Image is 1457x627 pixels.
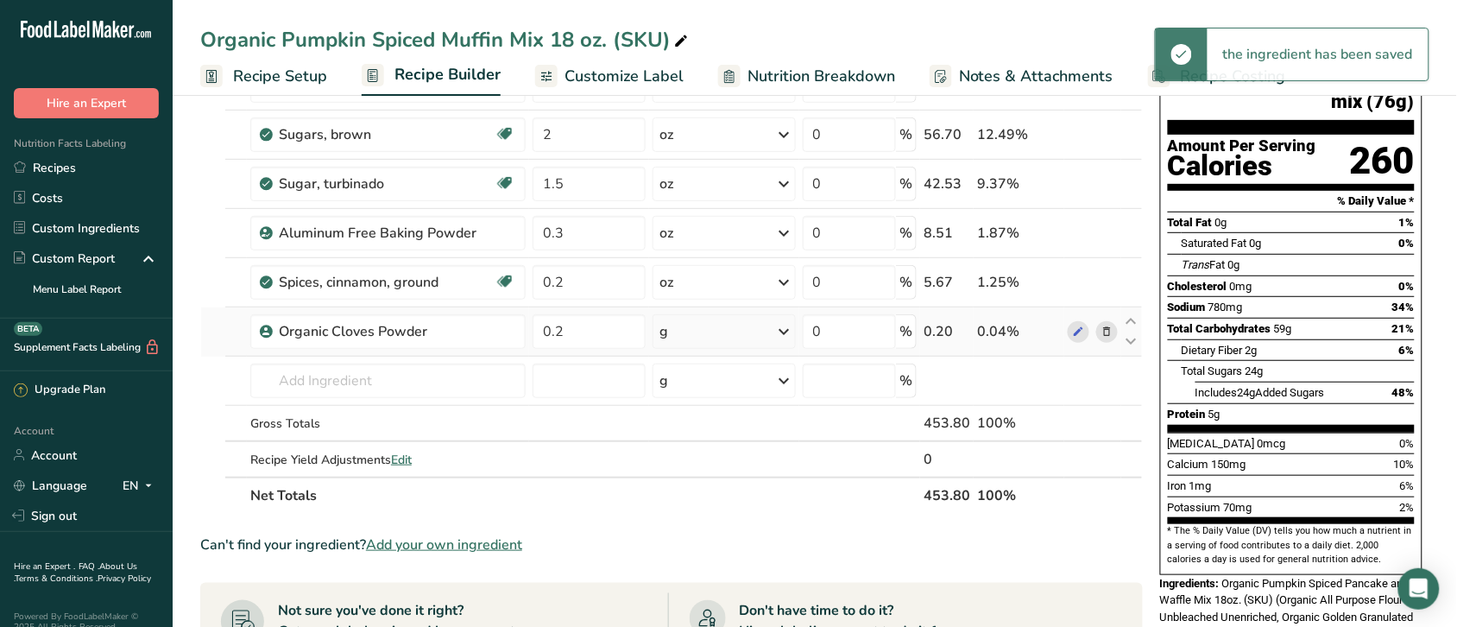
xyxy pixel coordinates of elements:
div: oz [660,223,674,244]
div: 260 [1350,138,1415,184]
span: 10% [1394,458,1415,471]
span: 780mg [1208,301,1243,313]
div: 9.37% [977,174,1061,194]
div: Aluminum Free Baking Powder [279,223,495,244]
button: Hire an Expert [14,88,159,118]
div: BETA [14,322,42,336]
span: Recipe Setup [233,65,327,88]
span: Potassium [1168,501,1221,514]
div: 8.51 [924,223,970,244]
a: Language [14,471,87,501]
span: Includes Added Sugars [1195,386,1325,399]
th: Net Totals [247,477,920,513]
div: Spices, cinnamon, ground [279,272,495,293]
th: 453.80 [920,477,974,513]
div: the ingredient has been saved [1208,28,1429,80]
span: Nutrition Breakdown [747,65,895,88]
a: Privacy Policy [98,573,151,585]
span: Add your own ingredient [366,535,522,555]
span: 24g [1238,386,1256,399]
div: oz [660,272,674,293]
div: Can't find your ingredient? [200,535,1143,555]
span: 2% [1400,501,1415,514]
div: Amount Per Serving [1168,138,1316,155]
div: EN [123,475,159,496]
div: Gross Totals [250,415,526,433]
div: 5.67 [924,272,970,293]
span: 21% [1392,322,1415,335]
a: Hire an Expert . [14,560,75,573]
span: 0% [1399,237,1415,250]
span: 6% [1400,479,1415,492]
span: 2g [1246,344,1258,357]
span: 1% [1399,216,1415,229]
span: Ingredients: [1160,577,1220,590]
div: 0.04% [977,321,1061,342]
a: Nutrition Breakdown [718,57,895,96]
span: 0g [1250,237,1262,250]
div: 0.20 [924,321,970,342]
span: 5g [1208,408,1220,421]
a: Recipe Builder [362,55,501,97]
section: % Daily Value * [1168,191,1415,212]
span: Cholesterol [1168,280,1227,293]
span: Fat [1182,258,1226,271]
span: Edit [391,452,412,468]
span: [MEDICAL_DATA] [1168,437,1255,450]
div: Calories [1168,154,1316,179]
a: Terms & Conditions . [15,573,98,585]
a: Recipe Costing [1148,57,1286,96]
span: Total Sugars [1182,364,1243,377]
span: 48% [1392,386,1415,399]
div: Sugar, turbinado [279,174,495,194]
div: Sugars, brown [279,124,495,145]
span: Total Fat [1168,216,1213,229]
span: Notes & Attachments [959,65,1113,88]
span: 1mg [1189,479,1212,492]
div: g [660,321,669,342]
a: Notes & Attachments [930,57,1113,96]
div: 0 [924,449,970,470]
span: Iron [1168,479,1187,492]
div: 1.25% [977,272,1061,293]
div: 56.70 [924,124,970,145]
a: Customize Label [535,57,684,96]
div: Open Intercom Messenger [1398,568,1440,610]
span: 6% [1399,344,1415,357]
span: 0mcg [1258,437,1286,450]
a: FAQ . [79,560,99,573]
div: Custom Report [14,250,115,268]
span: 0g [1215,216,1227,229]
span: 150mg [1212,458,1246,471]
span: Saturated Fat [1182,237,1247,250]
div: 42.53 [924,174,970,194]
div: oz [660,174,674,194]
a: Recipe Setup [200,57,327,96]
span: 59g [1274,322,1292,335]
span: Sodium [1168,301,1206,313]
span: 24g [1246,364,1264,377]
div: 12.49% [977,124,1061,145]
span: Dietary Fiber [1182,344,1243,357]
div: g [660,370,669,391]
div: Upgrade Plan [14,382,105,399]
div: 1.87% [977,223,1061,244]
section: * The % Daily Value (DV) tells you how much a nutrient in a serving of food contributes to a dail... [1168,524,1415,567]
span: 0g [1228,258,1240,271]
div: Organic Cloves Powder [279,321,495,342]
i: Trans [1182,258,1210,271]
span: Calcium [1168,458,1209,471]
div: Recipe Yield Adjustments [250,451,526,469]
div: Organic Pumpkin Spiced Muffin Mix 18 oz. (SKU) [200,24,691,55]
div: 453.80 [924,413,970,434]
span: Protein [1168,408,1206,421]
span: 70mg [1224,501,1252,514]
div: 100% [977,413,1061,434]
span: 0% [1400,437,1415,450]
span: 0% [1399,280,1415,293]
div: oz [660,124,674,145]
span: Recipe Builder [394,63,501,86]
span: 0mg [1230,280,1252,293]
input: Add Ingredient [250,364,526,398]
span: Customize Label [565,65,684,88]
